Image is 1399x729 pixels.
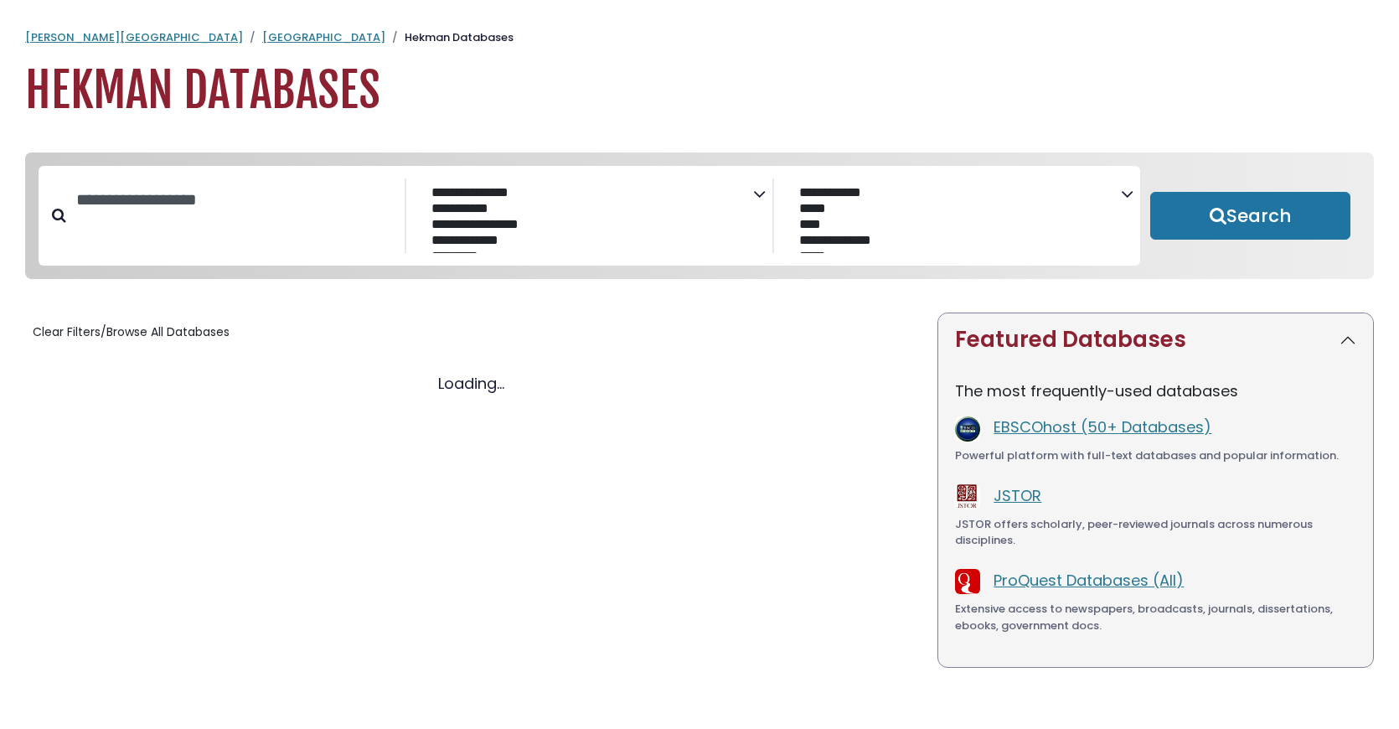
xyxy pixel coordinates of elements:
div: Extensive access to newspapers, broadcasts, journals, dissertations, ebooks, government docs. [955,601,1356,633]
a: ProQuest Databases (All) [994,570,1184,591]
button: Submit for Search Results [1150,192,1350,240]
div: Powerful platform with full-text databases and popular information. [955,447,1356,464]
a: JSTOR [994,485,1041,506]
a: [PERSON_NAME][GEOGRAPHIC_DATA] [25,29,243,45]
h1: Hekman Databases [25,63,1374,119]
nav: Search filters [25,153,1374,280]
a: EBSCOhost (50+ Databases) [994,416,1211,437]
li: Hekman Databases [385,29,514,46]
div: JSTOR offers scholarly, peer-reviewed journals across numerous disciplines. [955,516,1356,549]
button: Featured Databases [938,313,1373,366]
nav: breadcrumb [25,29,1374,46]
a: [GEOGRAPHIC_DATA] [262,29,385,45]
p: The most frequently-used databases [955,380,1356,402]
div: Loading... [25,372,917,395]
input: Search database by title or keyword [66,186,405,214]
button: Clear Filters/Browse All Databases [25,319,237,345]
select: Database Subject Filter [420,181,753,253]
select: Database Vendors Filter [787,181,1121,253]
